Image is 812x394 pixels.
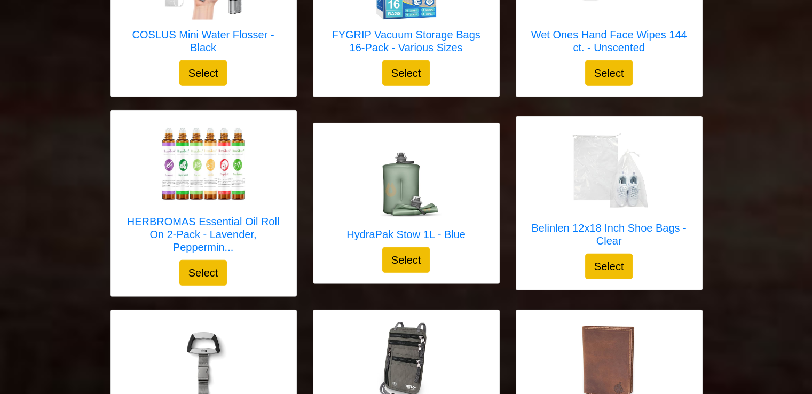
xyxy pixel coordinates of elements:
[121,215,286,254] h5: HERBROMAS Essential Oil Roll On 2-Pack - Lavender, Peppermin...
[121,28,286,54] h5: COSLUS Mini Water Flosser - Black
[527,128,691,254] a: Belinlen 12x18 Inch Shoe Bags - Clear Belinlen 12x18 Inch Shoe Bags - Clear
[346,228,466,241] h5: HydraPak Stow 1L - Blue
[566,128,652,213] img: Belinlen 12x18 Inch Shoe Bags - Clear
[363,134,448,219] img: HydraPak Stow 1L - Blue
[121,121,286,260] a: HERBROMAS Essential Oil Roll On 2-Pack - Lavender, Peppermint, Eucalyptus, Grapefruit, Tea Tree &...
[179,60,227,86] button: Select
[179,260,227,286] button: Select
[382,60,430,86] button: Select
[382,247,430,273] button: Select
[527,28,691,54] h5: Wet Ones Hand Face Wipes 144 ct. - Unscented
[161,121,246,207] img: HERBROMAS Essential Oil Roll On 2-Pack - Lavender, Peppermint, Eucalyptus, Grapefruit, Tea Tree &...
[585,60,633,86] button: Select
[324,28,488,54] h5: FYGRIP Vacuum Storage Bags 16-Pack - Various Sizes
[527,222,691,247] h5: Belinlen 12x18 Inch Shoe Bags - Clear
[346,134,466,247] a: HydraPak Stow 1L - Blue HydraPak Stow 1L - Blue
[585,254,633,279] button: Select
